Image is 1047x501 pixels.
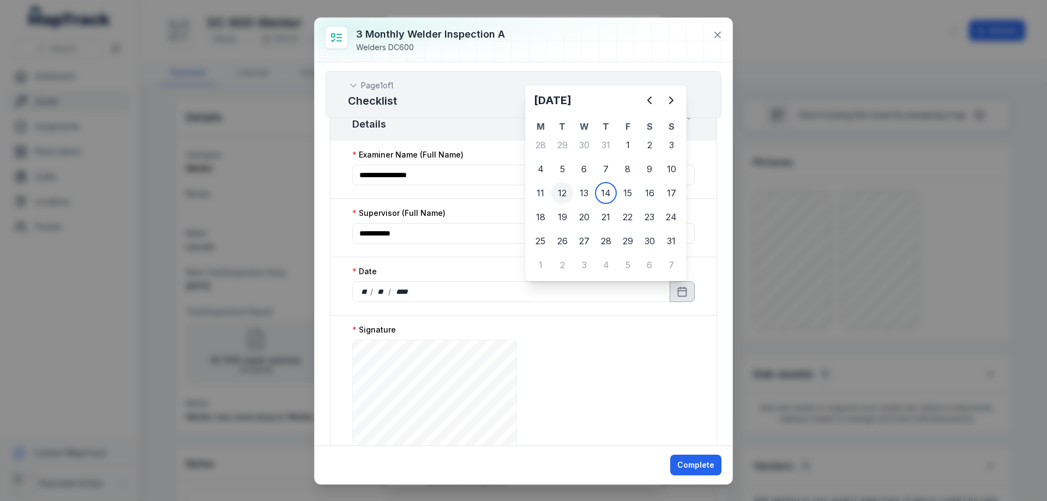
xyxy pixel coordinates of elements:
[529,89,682,277] div: August 2025
[617,206,639,228] div: Friday 22 August 2025
[595,182,617,204] div: 14
[660,158,682,180] div: Sunday 10 August 2025
[617,182,639,204] div: 15
[660,182,682,204] div: 17
[352,165,695,185] input: :r3i:-form-item-label
[529,206,551,228] div: Monday 18 August 2025
[573,120,595,133] th: W
[352,324,396,335] label: Signature
[529,158,551,180] div: 4
[529,254,551,276] div: Monday 1 September 2025
[392,286,412,297] div: year,
[617,254,639,276] div: Friday 5 September 2025
[529,89,682,277] div: Calendar
[551,230,573,252] div: Tuesday 26 August 2025
[551,158,573,180] div: 5
[361,80,393,91] span: Page 1 of 1
[551,206,573,228] div: Tuesday 19 August 2025
[660,230,682,252] div: 31
[595,254,617,276] div: 4
[639,182,660,204] div: 16
[352,266,377,277] label: Date
[551,182,573,204] div: 12
[573,230,595,252] div: Wednesday 27 August 2025
[551,254,573,276] div: 2
[573,182,595,204] div: Wednesday 13 August 2025
[670,281,695,302] button: Calendar
[617,230,639,252] div: 29
[348,93,699,108] h2: Checklist
[639,134,660,156] div: Saturday 2 August 2025
[595,230,617,252] div: Thursday 28 August 2025
[573,134,595,156] div: Wednesday 30 July 2025
[617,120,639,133] th: F
[617,230,639,252] div: Friday 29 August 2025
[639,158,660,180] div: Saturday 9 August 2025
[529,254,551,276] div: 1
[639,230,660,252] div: Saturday 30 August 2025
[617,158,639,180] div: 8
[388,286,392,297] div: /
[595,254,617,276] div: Thursday 4 September 2025
[551,158,573,180] div: Tuesday 5 August 2025
[534,93,639,108] h2: [DATE]
[595,158,617,180] div: 7
[529,230,551,252] div: Monday 25 August 2025
[551,182,573,204] div: Tuesday 12 August 2025
[617,134,639,156] div: 1
[370,286,374,297] div: /
[617,134,639,156] div: Friday 1 August 2025
[683,112,695,124] button: Expand
[639,182,660,204] div: Saturday 16 August 2025
[374,286,389,297] div: month,
[660,134,682,156] div: Sunday 3 August 2025
[529,206,551,228] div: 18
[551,254,573,276] div: Tuesday 2 September 2025
[551,134,573,156] div: 29
[660,230,682,252] div: Sunday 31 August 2025
[529,120,682,277] table: August 2025
[639,230,660,252] div: 30
[595,120,617,133] th: T
[359,286,370,297] div: day,
[595,206,617,228] div: Thursday 21 August 2025
[660,120,682,133] th: S
[660,206,682,228] div: 24
[660,206,682,228] div: Sunday 24 August 2025
[639,89,660,111] button: Previous
[660,89,682,111] button: Next
[639,158,660,180] div: 9
[639,254,660,276] div: Saturday 6 September 2025
[595,134,617,156] div: 31
[356,42,505,53] div: Welders DC600
[617,182,639,204] div: Friday 15 August 2025
[617,158,639,180] div: Friday 8 August 2025
[617,254,639,276] div: 5
[529,158,551,180] div: Monday 4 August 2025
[573,254,595,276] div: Wednesday 3 September 2025
[551,120,573,133] th: T
[595,134,617,156] div: Thursday 31 July 2025
[356,27,505,42] h3: 3 Monthly Welder Inspection A
[639,206,660,228] div: 23
[617,206,639,228] div: 22
[660,182,682,204] div: Sunday 17 August 2025
[660,254,682,276] div: 7
[551,230,573,252] div: 26
[639,206,660,228] div: Saturday 23 August 2025
[529,182,551,204] div: 11
[352,208,446,219] label: Supervisor (Full Name)
[573,182,595,204] div: 13
[595,206,617,228] div: 21
[660,158,682,180] div: 10
[551,134,573,156] div: Tuesday 29 July 2025
[595,230,617,252] div: 28
[352,117,392,132] h3: Details
[529,134,551,156] div: 28
[529,134,551,156] div: Monday 28 July 2025
[529,182,551,204] div: Monday 11 August 2025
[639,254,660,276] div: 6
[660,134,682,156] div: 3
[595,182,617,204] div: Today, Thursday 14 August 2025
[639,134,660,156] div: 2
